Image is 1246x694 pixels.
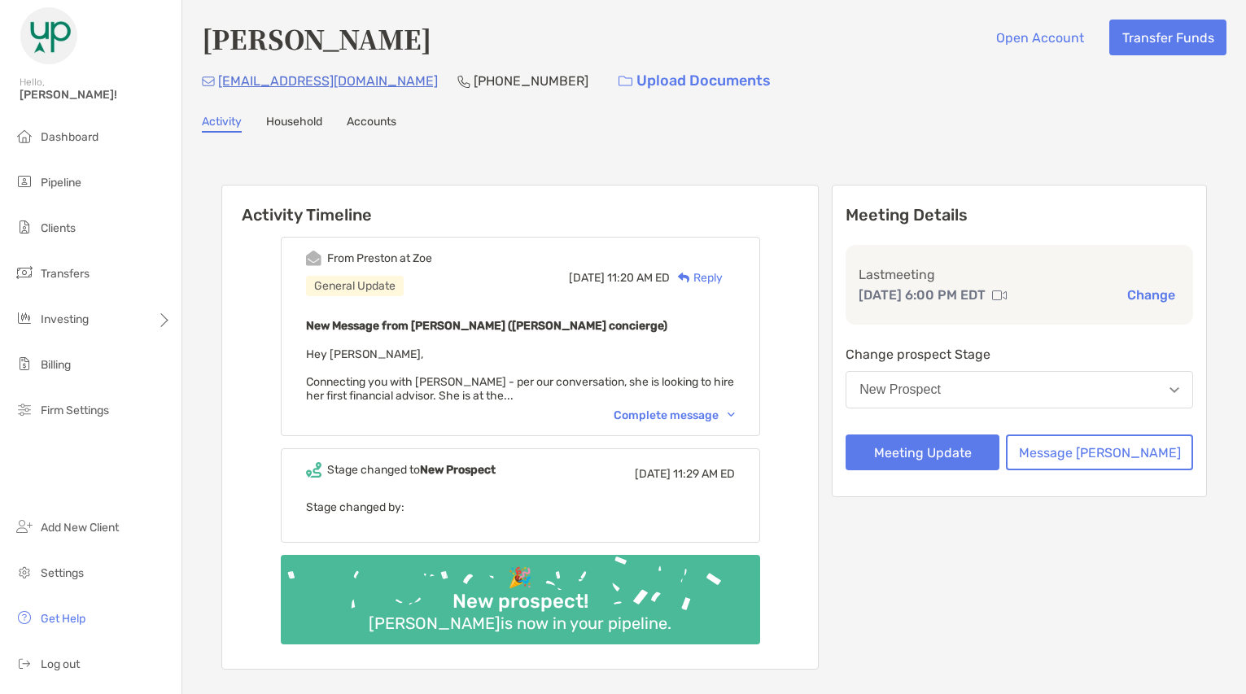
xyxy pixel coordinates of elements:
a: Activity [202,115,242,133]
span: Get Help [41,612,85,626]
img: pipeline icon [15,172,34,191]
img: Event icon [306,462,321,478]
img: Email Icon [202,76,215,86]
img: Reply icon [678,273,690,283]
img: firm-settings icon [15,399,34,419]
span: [DATE] [635,467,671,481]
button: Message [PERSON_NAME] [1006,434,1193,470]
img: settings icon [15,562,34,582]
div: General Update [306,276,404,296]
span: 11:29 AM ED [673,467,735,481]
img: Phone Icon [457,75,470,88]
img: get-help icon [15,608,34,627]
img: Confetti [281,555,760,631]
div: From Preston at Zoe [327,251,432,265]
div: Stage changed to [327,463,496,477]
img: logout icon [15,653,34,673]
span: [DATE] [569,271,605,285]
span: Pipeline [41,176,81,190]
b: New Message from [PERSON_NAME] ([PERSON_NAME] concierge) [306,319,667,333]
p: Last meeting [859,264,1180,285]
img: billing icon [15,354,34,373]
p: Change prospect Stage [846,344,1193,364]
a: Household [266,115,322,133]
p: [DATE] 6:00 PM EDT [859,285,986,305]
a: Accounts [347,115,396,133]
img: Chevron icon [728,412,735,417]
span: Dashboard [41,130,98,144]
span: Hey [PERSON_NAME], Connecting you with [PERSON_NAME] - per our conversation, she is looking to hi... [306,347,734,403]
img: Event icon [306,251,321,266]
span: Investing [41,312,89,326]
b: New Prospect [420,463,496,477]
span: Billing [41,358,71,372]
p: [PHONE_NUMBER] [474,71,588,91]
div: [PERSON_NAME] is now in your pipeline. [362,613,678,633]
img: Open dropdown arrow [1169,387,1179,393]
p: [EMAIL_ADDRESS][DOMAIN_NAME] [218,71,438,91]
div: New Prospect [859,382,941,397]
span: [PERSON_NAME]! [20,88,172,102]
div: Complete message [614,408,735,422]
button: Meeting Update [846,434,999,470]
span: Settings [41,566,84,580]
img: dashboard icon [15,126,34,146]
span: Log out [41,657,80,671]
h4: [PERSON_NAME] [202,20,431,57]
img: investing icon [15,308,34,328]
div: New prospect! [446,590,595,613]
p: Stage changed by: [306,497,735,517]
img: add_new_client icon [15,517,34,536]
span: 11:20 AM ED [607,271,670,285]
button: Change [1122,286,1180,303]
span: Transfers [41,267,90,281]
span: Add New Client [41,521,119,535]
img: button icon [619,76,632,87]
span: Firm Settings [41,404,109,417]
div: 🎉 [501,566,539,590]
div: Reply [670,269,723,286]
span: Clients [41,221,76,235]
button: Open Account [983,20,1096,55]
h6: Activity Timeline [222,186,818,225]
a: Upload Documents [608,63,781,98]
img: clients icon [15,217,34,237]
button: New Prospect [846,371,1193,408]
button: Transfer Funds [1109,20,1226,55]
img: Zoe Logo [20,7,78,65]
p: Meeting Details [846,205,1193,225]
img: communication type [992,289,1007,302]
img: transfers icon [15,263,34,282]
